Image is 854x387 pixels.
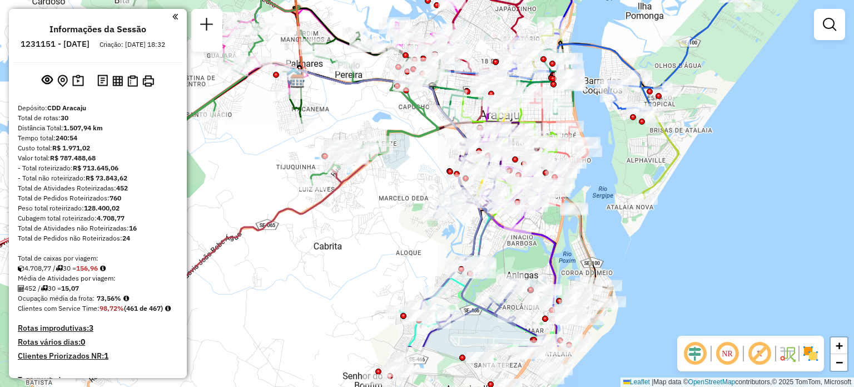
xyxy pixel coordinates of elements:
[63,124,103,132] strong: 1.507,94 km
[18,233,178,243] div: Total de Pedidos não Roteirizados:
[18,294,95,302] span: Ocupação média da frota:
[18,203,178,213] div: Peso total roteirizado:
[528,287,556,298] div: Atividade não roteirizada - MANOEL BOTELHO ALMEI
[778,345,796,362] img: Fluxo de ruas
[836,355,843,369] span: −
[97,214,125,222] strong: 4.708,77
[652,378,653,386] span: |
[89,323,93,333] strong: 3
[84,204,120,212] strong: 128.400,02
[18,133,178,143] div: Tempo total:
[18,324,178,333] h4: Rotas improdutivas:
[802,345,820,362] img: Exibir/Ocultar setores
[623,378,650,386] a: Leaflet
[73,164,118,172] strong: R$ 713.645,06
[18,285,24,292] i: Total de Atividades
[18,143,178,153] div: Custo total:
[76,264,98,272] strong: 156,96
[818,13,841,36] a: Exibir filtros
[55,72,70,90] button: Centralizar mapa no depósito ou ponto de apoio
[18,351,178,361] h4: Clientes Priorizados NR:
[18,213,178,223] div: Cubagem total roteirizado:
[18,304,100,312] span: Clientes com Service Time:
[540,307,568,318] div: Atividade não roteirizada - VANILDE RODRIGUES DO
[95,72,110,90] button: Logs desbloquear sessão
[831,354,847,371] a: Zoom out
[18,273,178,283] div: Média de Atividades por viagem:
[196,13,218,38] a: Nova sessão e pesquisa
[549,313,577,324] div: Atividade não roteirizada - MARIA LUCIENE DE HUN
[81,337,85,347] strong: 0
[140,73,156,89] button: Imprimir Rotas
[110,194,121,202] strong: 760
[469,75,496,86] div: Atividade não roteirizada - MP PETISCARIA LTDA
[21,39,90,49] h6: 1231151 - [DATE]
[129,224,137,232] strong: 16
[47,104,86,112] strong: CDD Aracaju
[49,24,146,35] h4: Informações da Sessão
[18,113,178,123] div: Total de rotas:
[836,339,843,352] span: +
[18,153,178,163] div: Valor total:
[124,304,163,312] strong: (461 de 467)
[50,154,96,162] strong: R$ 787.488,68
[18,123,178,133] div: Distância Total:
[534,284,562,295] div: Atividade não roteirizada - ALPHA COMERCIAL DE C
[97,294,121,302] strong: 73,56%
[546,344,574,355] div: Atividade não roteirizada - ALPHA COMERCIAL DE C
[714,340,741,367] span: Ocultar NR
[407,310,435,321] div: Atividade não roteirizada - ESPETINHO BUSCAPE
[620,378,854,387] div: Map data © contributors,© 2025 TomTom, Microsoft
[41,285,48,292] i: Total de rotas
[688,378,736,386] a: OpenStreetMap
[18,103,178,113] div: Depósito:
[70,72,86,90] button: Painel de Sugestão
[123,295,129,302] em: Média calculada utilizando a maior ocupação (%Peso ou %Cubagem) de cada rota da sessão. Rotas cro...
[39,72,55,90] button: Exibir sessão original
[538,334,565,345] div: Atividade não roteirizada - CENCOSUD BRASIL COME
[682,340,708,367] span: Ocultar deslocamento
[18,183,178,193] div: Total de Atividades Roteirizadas:
[286,67,301,82] img: 301 UDC Light Siqueira Campos
[18,223,178,233] div: Total de Atividades não Roteirizadas:
[535,362,563,374] div: Atividade não roteirizada - L R B LEITE LTDA
[125,73,140,89] button: Visualizar Romaneio
[172,10,178,23] a: Clique aqui para minimizar o painel
[466,352,494,363] div: Atividade não roteirizada - PANTINI DOCES E SALG
[61,284,79,292] strong: 15,07
[18,283,178,293] div: 452 / 30 =
[573,137,600,148] div: Atividade não roteirizada - L. M. N. LANCHONETE
[100,304,124,312] strong: 98,72%
[18,163,178,173] div: - Total roteirizado:
[56,134,77,142] strong: 240:54
[18,173,178,183] div: - Total não roteirizado:
[52,144,90,152] strong: R$ 1.971,02
[116,184,128,192] strong: 452
[528,340,555,351] div: Atividade não roteirizada - PETROX
[100,265,106,272] i: Meta Caixas/viagem: 157,18 Diferença: -0,22
[18,265,24,272] i: Cubagem total roteirizado
[18,263,178,273] div: 4.708,77 / 30 =
[18,375,178,385] h4: Transportadoras
[165,305,171,312] em: Rotas cross docking consideradas
[61,114,68,122] strong: 30
[18,193,178,203] div: Total de Pedidos Roteirizados:
[746,340,773,367] span: Exibir rótulo
[122,234,130,242] strong: 24
[104,351,108,361] strong: 1
[86,174,127,182] strong: R$ 73.843,62
[502,278,530,290] div: Atividade não roteirizada - ATUAL NORIKO
[110,73,125,88] button: Visualizar relatório de Roteirização
[18,337,178,347] h4: Rotas vários dias:
[18,253,178,263] div: Total de caixas por viagem:
[56,265,63,272] i: Total de rotas
[95,40,170,50] div: Criação: [DATE] 18:32
[831,337,847,354] a: Zoom in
